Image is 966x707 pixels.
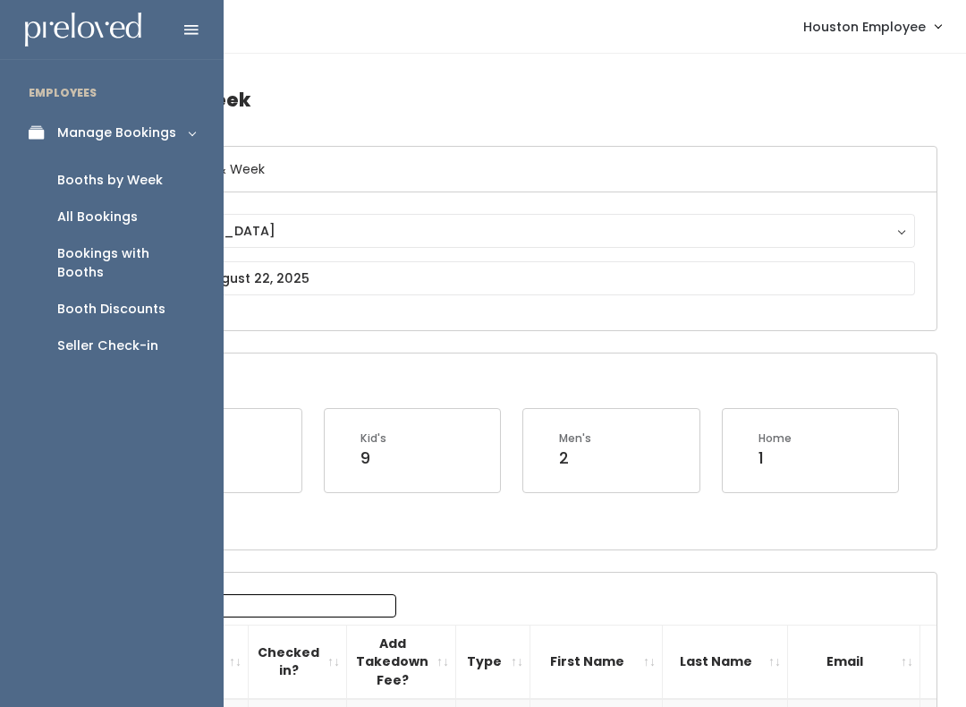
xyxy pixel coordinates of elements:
[131,221,898,241] div: [GEOGRAPHIC_DATA]
[559,447,591,470] div: 2
[758,430,792,447] div: Home
[114,214,915,248] button: [GEOGRAPHIC_DATA]
[57,336,158,355] div: Seller Check-in
[360,430,386,447] div: Kid's
[530,625,663,699] th: First Name: activate to sort column ascending
[249,625,347,699] th: Checked in?: activate to sort column ascending
[456,625,530,699] th: Type: activate to sort column ascending
[25,13,141,47] img: preloved logo
[168,594,396,618] input: Search:
[114,261,915,295] input: August 16 - August 22, 2025
[91,75,937,124] h4: Booths by Week
[57,171,163,190] div: Booths by Week
[347,625,456,699] th: Add Takedown Fee?: activate to sort column ascending
[103,594,396,618] label: Search:
[57,208,138,226] div: All Bookings
[785,7,959,46] a: Houston Employee
[663,625,788,699] th: Last Name: activate to sort column ascending
[788,625,920,699] th: Email: activate to sort column ascending
[758,447,792,470] div: 1
[57,124,176,142] div: Manage Bookings
[559,430,591,447] div: Men's
[360,447,386,470] div: 9
[57,244,195,282] div: Bookings with Booths
[803,17,926,37] span: Houston Employee
[92,147,936,192] h6: Select Location & Week
[57,300,165,319] div: Booth Discounts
